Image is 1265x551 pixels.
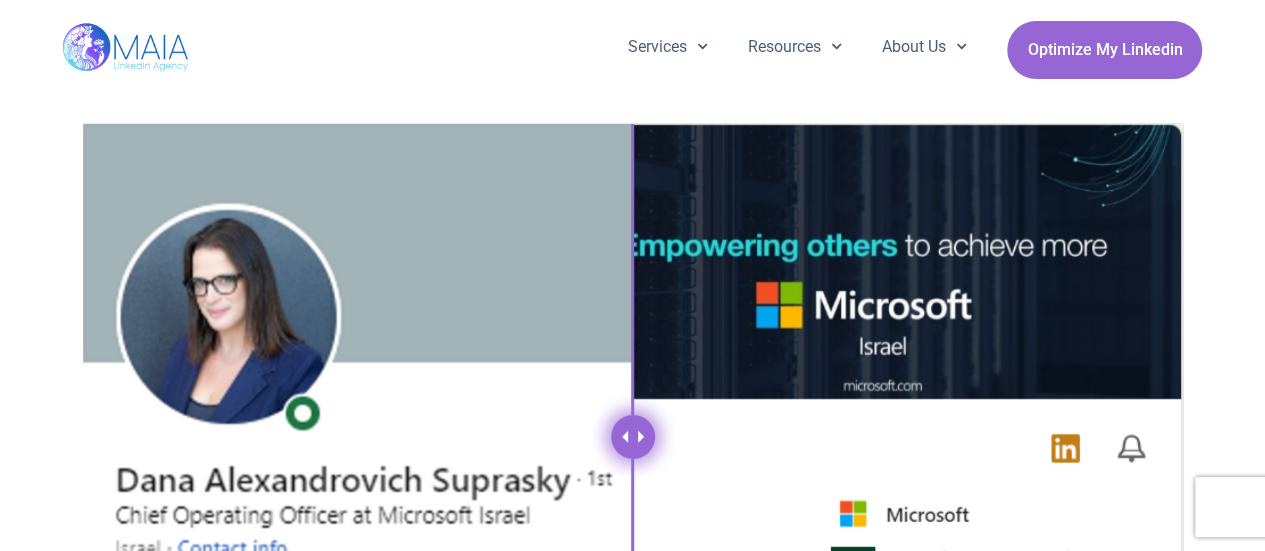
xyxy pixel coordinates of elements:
[862,21,987,73] a: About Us
[608,21,728,73] a: Services
[1007,21,1202,79] a: Optimize My Linkedin
[608,21,988,73] nav: Menu
[1027,31,1182,69] span: Optimize My Linkedin
[728,21,862,73] a: Resources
